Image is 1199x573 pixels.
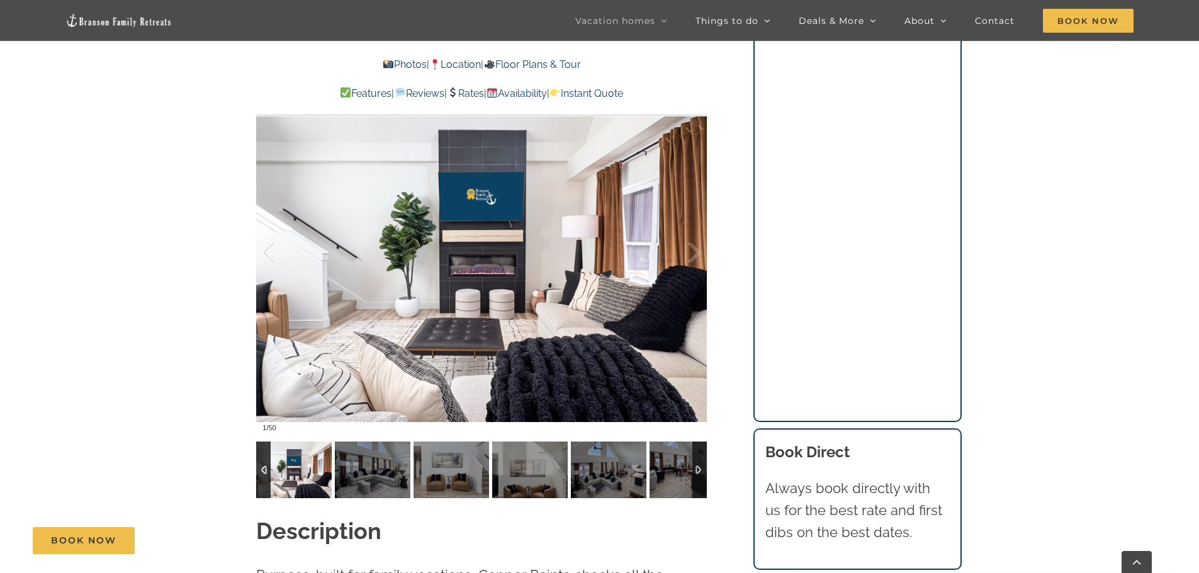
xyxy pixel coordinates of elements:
p: | | | | [256,86,707,102]
img: 👉 [550,87,560,97]
img: 📸 [383,59,393,69]
a: Rates [447,87,484,99]
a: Instant Quote [549,87,623,99]
span: Vacation homes [575,16,655,25]
a: Reviews [394,87,444,99]
span: Book Now [1043,9,1134,33]
img: Branson Family Retreats Logo [65,13,172,28]
img: 💲 [448,87,458,97]
img: 📆 [487,87,497,97]
img: Copper-Pointe-at-Table-Rock-Lake-1017-2-scaled.jpg-nggid042804-ngg0dyn-120x90-00f0w010c011r110f11... [414,442,489,498]
a: Photos [383,58,427,70]
img: Copper-Pointe-at-Table-Rock-Lake-1050-scaled.jpg-nggid042833-ngg0dyn-120x90-00f0w010c011r110f110r... [571,442,646,498]
span: Contact [975,16,1015,25]
a: Location [429,58,481,70]
span: Book Now [51,535,116,546]
img: Copper-Pointe-at-Table-Rock-Lake-3021-scaled.jpg-nggid042918-ngg0dyn-120x90-00f0w010c011r110f110r... [492,442,568,498]
img: 💬 [395,87,405,97]
strong: Description [256,518,381,544]
img: ✅ [341,87,351,97]
a: Availability [487,87,547,99]
span: Deals & More [799,16,864,25]
span: Things to do [695,16,758,25]
a: Features [340,87,391,99]
img: 📍 [430,59,440,69]
p: Always book directly with us for the best rate and first dibs on the best dates. [765,477,949,544]
img: Copper-Pointe-at-Table-Rock-Lake-1007-2-scaled.jpg-nggid042796-ngg0dyn-120x90-00f0w010c011r110f11... [650,442,725,498]
img: 🎥 [485,59,495,69]
p: | | [256,57,707,73]
img: Copper-Pointe-at-Table-Rock-Lake-1014-2-scaled.jpg-nggid042802-ngg0dyn-120x90-00f0w010c011r110f11... [335,442,410,498]
b: Book Direct [765,443,850,461]
img: Copper-Pointe-at-Table-Rock-Lake-3020-Edit-scaled.jpg-nggid042921-ngg0dyn-120x90-00f0w010c011r110... [256,442,332,498]
a: Floor Plans & Tour [483,58,580,70]
a: Book Now [33,527,135,554]
span: About [904,16,935,25]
